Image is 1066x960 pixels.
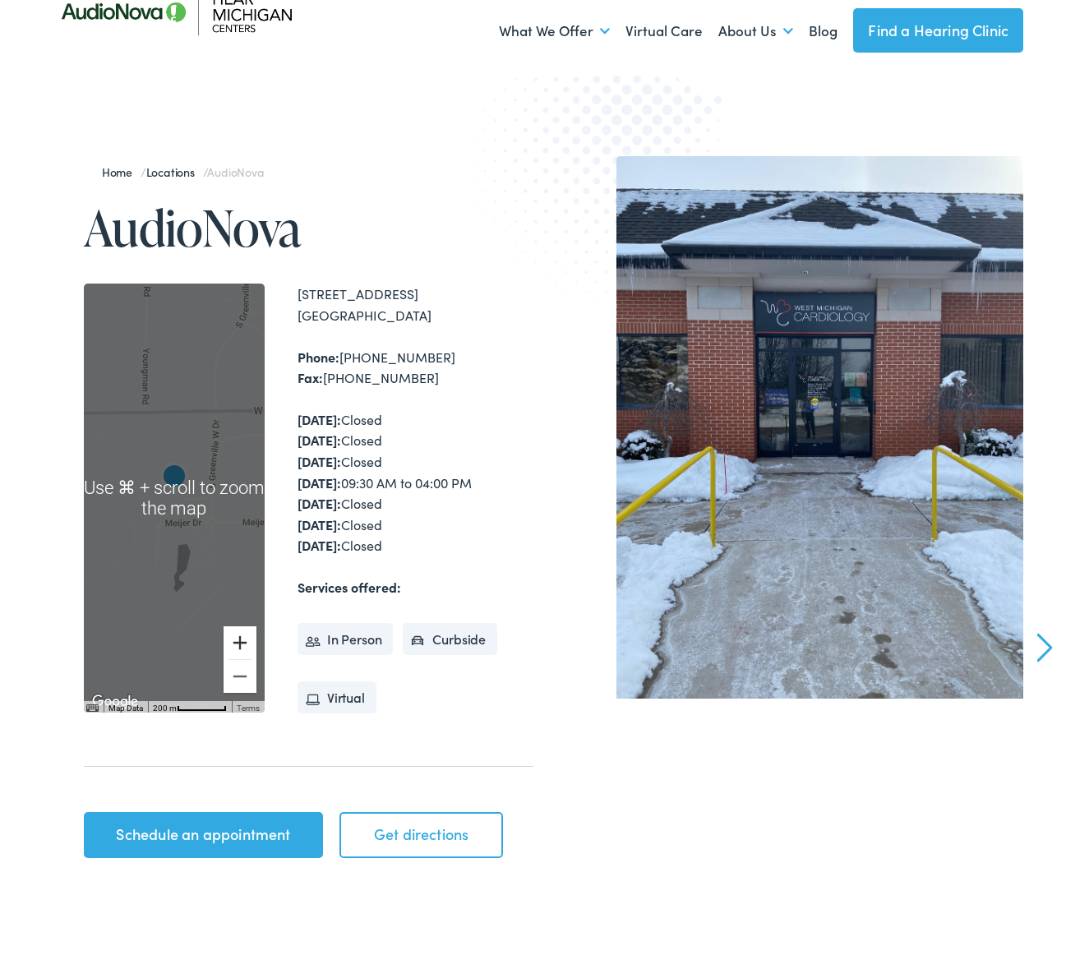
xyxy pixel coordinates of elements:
[809,1,838,62] a: Blog
[298,348,339,366] strong: Phone:
[86,703,98,714] button: Keyboard shortcuts
[298,452,341,470] strong: [DATE]:
[155,459,194,498] div: AudioNova
[102,164,141,180] a: Home
[298,623,394,656] li: In Person
[298,409,533,556] div: Closed Closed Closed 09:30 AM to 04:00 PM Closed Closed Closed
[108,703,143,714] button: Map Data
[84,201,533,255] h1: AudioNova
[853,8,1023,53] a: Find a Hearing Clinic
[499,1,610,62] a: What We Offer
[146,164,203,180] a: Locations
[298,578,401,596] strong: Services offered:
[298,410,341,428] strong: [DATE]:
[339,812,503,858] a: Get directions
[148,701,232,713] button: Map scale: 200 m per 57 pixels
[298,681,376,714] li: Virtual
[298,494,341,512] strong: [DATE]:
[224,660,256,693] button: Zoom out
[224,626,256,659] button: Zoom in
[298,515,341,533] strong: [DATE]:
[237,704,260,713] a: Terms (opens in new tab)
[88,691,142,713] a: Open this area in Google Maps (opens a new window)
[153,704,177,713] span: 200 m
[88,691,142,713] img: Google
[298,536,341,554] strong: [DATE]:
[298,368,323,386] strong: Fax:
[298,284,533,325] div: [STREET_ADDRESS] [GEOGRAPHIC_DATA]
[207,164,263,180] span: AudioNova
[102,164,264,180] span: / /
[84,812,323,858] a: Schedule an appointment
[298,473,341,492] strong: [DATE]:
[403,623,497,656] li: Curbside
[298,431,341,449] strong: [DATE]:
[625,1,703,62] a: Virtual Care
[1037,633,1053,662] a: Next
[298,347,533,389] div: [PHONE_NUMBER] [PHONE_NUMBER]
[718,1,793,62] a: About Us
